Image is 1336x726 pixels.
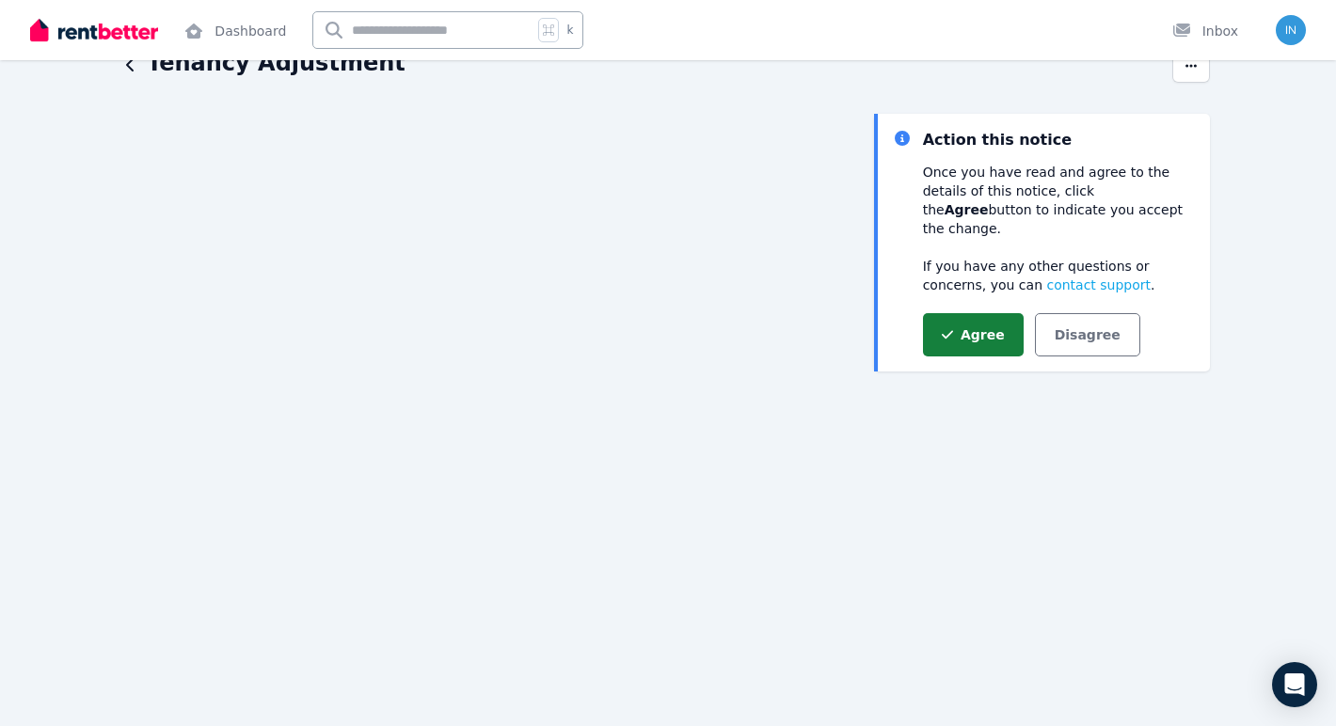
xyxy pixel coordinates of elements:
div: Action this notice [923,129,1072,151]
button: Disagree [1035,313,1140,356]
span: contact support [1046,277,1151,292]
span: k [566,23,573,38]
img: RentBetter [30,16,158,44]
p: Once you have read and agree to the details of this notice, click the button to indicate you acce... [923,163,1195,238]
button: Agree [923,313,1024,356]
img: Ingrid Seaburn [1276,15,1306,45]
p: If you have any other questions or concerns, you can . [923,257,1195,294]
strong: Agree [945,202,989,217]
div: Inbox [1172,22,1238,40]
h1: Tenancy Adjustment [147,48,406,78]
div: Open Intercom Messenger [1272,662,1317,707]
